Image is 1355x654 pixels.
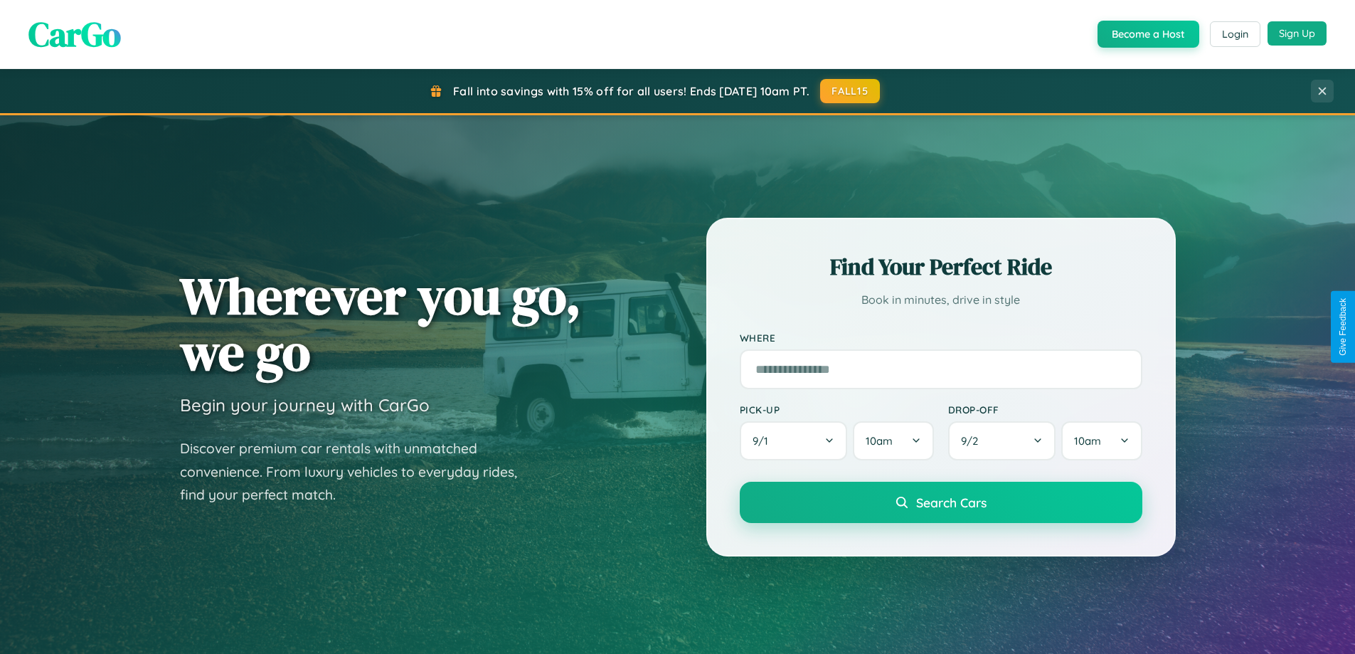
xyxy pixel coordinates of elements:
h3: Begin your journey with CarGo [180,394,430,416]
button: Become a Host [1098,21,1199,48]
button: Login [1210,21,1260,47]
p: Book in minutes, drive in style [740,290,1142,310]
button: Sign Up [1268,21,1327,46]
span: 10am [1074,434,1101,448]
button: 9/1 [740,421,848,460]
span: CarGo [28,11,121,58]
label: Where [740,332,1142,344]
span: Search Cars [916,495,987,510]
label: Pick-up [740,404,934,416]
h1: Wherever you go, we go [180,268,581,380]
div: Give Feedback [1338,298,1348,356]
button: 10am [853,421,933,460]
button: 9/2 [948,421,1056,460]
p: Discover premium car rentals with unmatched convenience. From luxury vehicles to everyday rides, ... [180,437,536,507]
span: 10am [866,434,893,448]
span: Fall into savings with 15% off for all users! Ends [DATE] 10am PT. [453,84,809,98]
span: 9 / 2 [961,434,985,448]
button: 10am [1061,421,1142,460]
button: FALL15 [820,79,880,103]
span: 9 / 1 [753,434,775,448]
h2: Find Your Perfect Ride [740,251,1142,283]
label: Drop-off [948,404,1142,416]
button: Search Cars [740,482,1142,523]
